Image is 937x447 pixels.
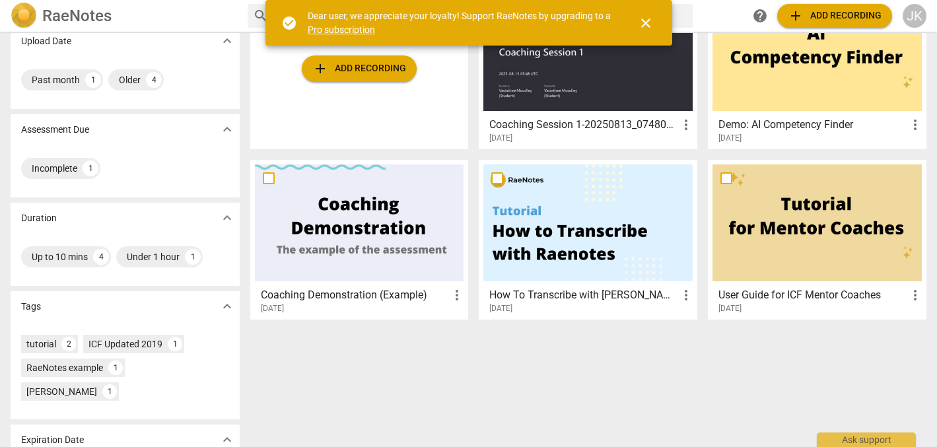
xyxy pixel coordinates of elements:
span: search [253,8,269,24]
h3: Coaching Demonstration (Example) [261,287,450,303]
div: 2 [61,337,76,351]
span: expand_more [219,121,235,137]
h3: How To Transcribe with RaeNotes [489,287,678,303]
button: JK [903,4,926,28]
span: Add recording [788,8,882,24]
span: more_vert [907,287,923,303]
p: Assessment Due [21,123,89,137]
div: 1 [108,361,123,375]
div: Older [119,73,141,86]
div: Under 1 hour [127,250,180,263]
div: 1 [102,384,117,399]
span: expand_more [219,298,235,314]
div: 1 [168,337,182,351]
span: [DATE] [718,303,742,314]
button: Show more [217,208,237,228]
div: 4 [93,249,109,265]
div: ICF Updated 2019 [88,337,162,351]
span: add [788,8,804,24]
span: Add recording [312,61,406,77]
span: [DATE] [718,133,742,144]
a: LogoRaeNotes [11,3,237,29]
div: 4 [146,72,162,88]
button: Show more [217,120,237,139]
button: Upload [302,55,417,82]
p: Tags [21,300,41,314]
div: 1 [83,160,98,176]
div: Past month [32,73,80,86]
p: Expiration Date [21,433,84,447]
a: User Guide for ICF Mentor Coaches[DATE] [712,164,922,314]
span: more_vert [449,287,465,303]
a: Help [748,4,772,28]
img: Logo [11,3,37,29]
div: Dear user, we appreciate your loyalty! Support RaeNotes by upgrading to a [308,9,614,36]
span: add [312,61,328,77]
button: Close [630,7,662,39]
a: How To Transcribe with [PERSON_NAME][DATE] [483,164,693,314]
h3: Demo: AI Competency Finder [718,117,907,133]
span: expand_more [219,33,235,49]
span: more_vert [907,117,923,133]
div: Up to 10 mins [32,250,88,263]
h2: RaeNotes [42,7,112,25]
div: tutorial [26,337,56,351]
span: [DATE] [261,303,284,314]
span: help [752,8,768,24]
button: Show more [217,31,237,51]
h3: User Guide for ICF Mentor Coaches [718,287,907,303]
div: RaeNotes example [26,361,103,374]
h3: Coaching Session 1-20250813_074809-Meeting Recording [489,117,678,133]
div: [PERSON_NAME] [26,385,97,398]
div: Ask support [817,432,916,447]
span: [DATE] [489,303,512,314]
span: more_vert [678,117,694,133]
p: Duration [21,211,57,225]
button: Show more [217,296,237,316]
button: Upload [777,4,892,28]
span: check_circle [281,15,297,31]
div: 1 [185,249,201,265]
a: Coaching Demonstration (Example)[DATE] [255,164,464,314]
p: Upload Date [21,34,71,48]
div: 1 [85,72,101,88]
span: close [638,15,654,31]
span: more_vert [678,287,694,303]
div: Incomplete [32,162,77,175]
span: [DATE] [489,133,512,144]
a: Pro subscription [308,24,375,35]
span: expand_more [219,210,235,226]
